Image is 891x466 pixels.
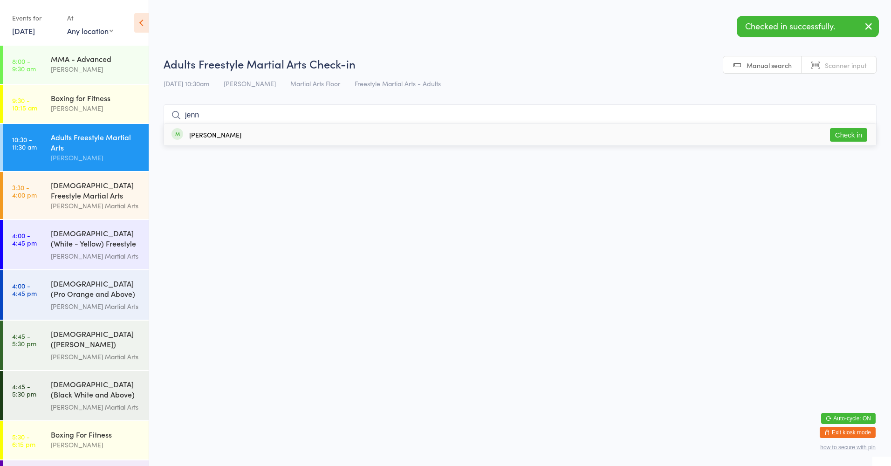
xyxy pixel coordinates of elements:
[3,124,149,171] a: 10:30 -11:30 amAdults Freestyle Martial Arts[PERSON_NAME]
[3,220,149,269] a: 4:00 -4:45 pm[DEMOGRAPHIC_DATA] (White - Yellow) Freestyle Martial Arts[PERSON_NAME] Martial Arts
[747,61,792,70] span: Manual search
[51,64,141,75] div: [PERSON_NAME]
[224,79,276,88] span: [PERSON_NAME]
[51,180,141,200] div: [DEMOGRAPHIC_DATA] Freestyle Martial Arts
[3,371,149,420] a: 4:45 -5:30 pm[DEMOGRAPHIC_DATA] (Black White and Above) Freestyle Martial ...[PERSON_NAME] Martia...
[820,427,876,438] button: Exit kiosk mode
[51,251,141,261] div: [PERSON_NAME] Martial Arts
[164,79,209,88] span: [DATE] 10:30am
[51,278,141,301] div: [DEMOGRAPHIC_DATA] (Pro Orange and Above) Freestyle Martial Art...
[12,184,37,199] time: 3:30 - 4:00 pm
[3,270,149,320] a: 4:00 -4:45 pm[DEMOGRAPHIC_DATA] (Pro Orange and Above) Freestyle Martial Art...[PERSON_NAME] Mart...
[12,96,37,111] time: 9:30 - 10:15 am
[51,402,141,412] div: [PERSON_NAME] Martial Arts
[51,351,141,362] div: [PERSON_NAME] Martial Arts
[830,128,867,142] button: Check in
[51,301,141,312] div: [PERSON_NAME] Martial Arts
[51,329,141,351] div: [DEMOGRAPHIC_DATA] ([PERSON_NAME]) Freestyle Martial Arts
[51,152,141,163] div: [PERSON_NAME]
[67,26,113,36] div: Any location
[12,10,58,26] div: Events for
[12,232,37,247] time: 4:00 - 4:45 pm
[12,57,36,72] time: 8:00 - 9:30 am
[189,131,241,138] div: [PERSON_NAME]
[3,421,149,459] a: 5:30 -6:15 pmBoxing For Fitness[PERSON_NAME]
[290,79,340,88] span: Martial Arts Floor
[737,16,879,37] div: Checked in successfully.
[12,136,37,151] time: 10:30 - 11:30 am
[51,228,141,251] div: [DEMOGRAPHIC_DATA] (White - Yellow) Freestyle Martial Arts
[12,433,35,448] time: 5:30 - 6:15 pm
[164,104,877,126] input: Search
[3,321,149,370] a: 4:45 -5:30 pm[DEMOGRAPHIC_DATA] ([PERSON_NAME]) Freestyle Martial Arts[PERSON_NAME] Martial Arts
[825,61,867,70] span: Scanner input
[820,444,876,451] button: how to secure with pin
[51,439,141,450] div: [PERSON_NAME]
[51,132,141,152] div: Adults Freestyle Martial Arts
[3,85,149,123] a: 9:30 -10:15 amBoxing for Fitness[PERSON_NAME]
[51,54,141,64] div: MMA - Advanced
[12,332,36,347] time: 4:45 - 5:30 pm
[51,429,141,439] div: Boxing For Fitness
[821,413,876,424] button: Auto-cycle: ON
[51,379,141,402] div: [DEMOGRAPHIC_DATA] (Black White and Above) Freestyle Martial ...
[3,172,149,219] a: 3:30 -4:00 pm[DEMOGRAPHIC_DATA] Freestyle Martial Arts[PERSON_NAME] Martial Arts
[51,93,141,103] div: Boxing for Fitness
[51,200,141,211] div: [PERSON_NAME] Martial Arts
[12,383,36,397] time: 4:45 - 5:30 pm
[67,10,113,26] div: At
[3,46,149,84] a: 8:00 -9:30 amMMA - Advanced[PERSON_NAME]
[12,282,37,297] time: 4:00 - 4:45 pm
[12,26,35,36] a: [DATE]
[355,79,441,88] span: Freestyle Martial Arts - Adults
[164,56,877,71] h2: Adults Freestyle Martial Arts Check-in
[51,103,141,114] div: [PERSON_NAME]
